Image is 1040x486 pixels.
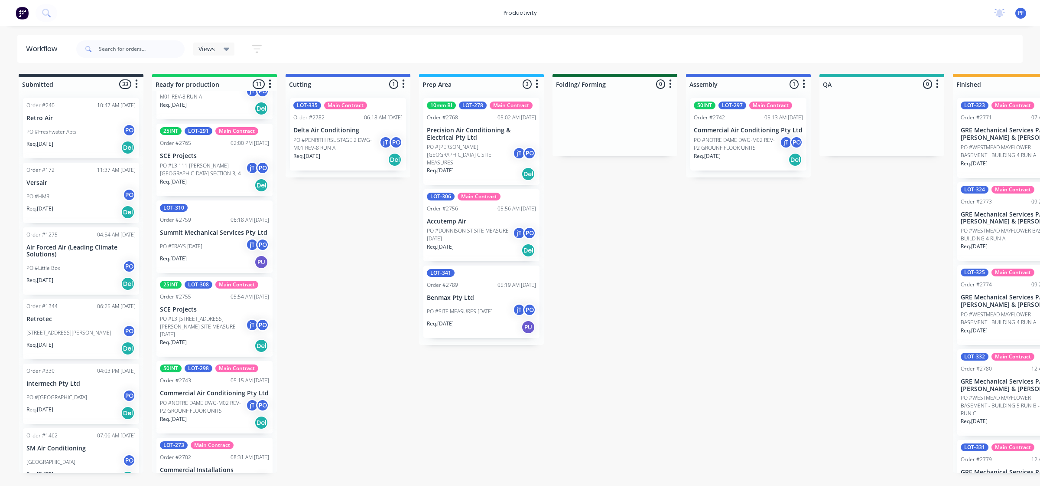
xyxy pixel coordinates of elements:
[121,342,135,355] div: Del
[497,281,536,289] div: 05:19 AM [DATE]
[26,193,51,200] p: PO #HMRI
[97,432,136,440] div: 07:06 AM [DATE]
[97,302,136,310] div: 06:25 AM [DATE]
[523,227,536,240] div: PO
[26,302,58,310] div: Order #1344
[26,394,87,401] p: PO #[GEOGRAPHIC_DATA]
[26,329,111,337] p: [STREET_ADDRESS][PERSON_NAME]
[160,315,246,338] p: PO #L3 [STREET_ADDRESS][PERSON_NAME] SITE MEASURE [DATE]
[293,127,403,134] p: Delta Air Conditioning
[121,277,135,291] div: Del
[961,353,988,361] div: LOT-332
[160,415,187,423] p: Req. [DATE]
[694,114,725,121] div: Order #2742
[423,266,539,338] div: LOT-341Order #278905:19 AM [DATE]Benmax Pty LtdPO #SITE MEASURES [DATE]jTPOReq.[DATE]PU
[513,147,526,160] div: jT
[293,152,320,160] p: Req. [DATE]
[1018,9,1024,17] span: PF
[160,293,191,301] div: Order #2755
[521,243,535,257] div: Del
[160,127,182,135] div: 25INT
[26,115,136,122] p: Retro Air
[160,204,188,212] div: LOT-310
[231,293,269,301] div: 05:54 AM [DATE]
[156,361,273,433] div: 50INTLOT-298Main ContractOrder #274305:15 AM [DATE]Commercial Air Conditioning Pty LtdPO #NOTRE D...
[123,124,136,137] div: PO
[523,147,536,160] div: PO
[390,136,403,149] div: PO
[156,124,273,196] div: 25INTLOT-291Main ContractOrder #276502:00 PM [DATE]SCE ProjectsPO #L3 111 [PERSON_NAME][GEOGRAPHI...
[123,454,136,467] div: PO
[198,44,215,53] span: Views
[499,7,541,20] div: productivity
[790,136,803,149] div: PO
[490,102,533,109] div: Main Contract
[379,136,392,149] div: jT
[185,127,212,135] div: LOT-291
[458,193,500,200] div: Main Contract
[513,303,526,316] div: jT
[160,229,269,236] p: Summit Mechanical Services Pty Ltd
[231,453,269,461] div: 08:31 AM [DATE]
[521,167,535,181] div: Del
[961,365,992,373] div: Order #2780
[26,128,77,136] p: PO #Freshwater Apts
[97,166,136,174] div: 11:37 AM [DATE]
[26,44,62,54] div: Workflow
[215,281,258,289] div: Main Contract
[26,231,58,239] div: Order #1275
[160,466,269,474] p: Commercial Installations
[23,163,139,223] div: Order #17211:37 AM [DATE]VersairPO #HMRIPOReq.[DATE]Del
[23,364,139,424] div: Order #33004:03 PM [DATE]Intermech Pty LtdPO #[GEOGRAPHIC_DATA]POReq.[DATE]Del
[427,227,513,243] p: PO #DONNISON ST SITE MEASURE [DATE]
[160,216,191,224] div: Order #2759
[513,227,526,240] div: jT
[26,205,53,213] p: Req. [DATE]
[191,441,234,449] div: Main Contract
[231,216,269,224] div: 06:18 AM [DATE]
[246,85,259,98] div: jT
[254,102,268,115] div: Del
[160,281,182,289] div: 25INT
[26,102,55,109] div: Order #240
[185,281,212,289] div: LOT-308
[694,127,803,134] p: Commercial Air Conditioning Pty Ltd
[254,178,268,192] div: Del
[26,276,53,284] p: Req. [DATE]
[26,166,55,174] div: Order #172
[961,281,992,289] div: Order #2774
[99,40,185,58] input: Search for orders...
[388,153,402,167] div: Del
[160,162,246,177] p: PO #L3 111 [PERSON_NAME][GEOGRAPHIC_DATA] SECTION 3, 4
[991,443,1034,451] div: Main Contract
[246,399,259,412] div: jT
[160,453,191,461] div: Order #2702
[991,353,1034,361] div: Main Contract
[427,218,536,225] p: Accutemp Air
[160,85,246,101] p: PO #PENRITH RSL STAGE 2 DWG-M01 REV-8 RUN A
[764,114,803,121] div: 05:13 AM [DATE]
[991,102,1034,109] div: Main Contract
[26,432,58,440] div: Order #1462
[427,281,458,289] div: Order #2789
[26,140,53,148] p: Req. [DATE]
[256,319,269,332] div: PO
[160,243,202,250] p: PO #TRAYS [DATE]
[231,139,269,147] div: 02:00 PM [DATE]
[427,320,454,328] p: Req. [DATE]
[427,127,536,141] p: Precision Air Conditioning & Electrical Pty Ltd
[961,327,988,335] p: Req. [DATE]
[427,143,513,167] p: PO #[PERSON_NAME][GEOGRAPHIC_DATA] C SITE MEASURES
[23,98,139,158] div: Order #24010:47 AM [DATE]Retro AirPO #Freshwater AptsPOReq.[DATE]Del
[123,325,136,338] div: PO
[160,101,187,109] p: Req. [DATE]
[123,188,136,201] div: PO
[523,303,536,316] div: PO
[427,269,455,277] div: LOT-341
[427,193,455,200] div: LOT-306
[423,189,539,262] div: LOT-306Main ContractOrder #275605:56 AM [DATE]Accutemp AirPO #DONNISON ST SITE MEASURE [DATE]jTPO...
[780,136,793,149] div: jT
[160,399,246,415] p: PO #NOTRE DAME DWG-M02 REV-P2 GROUNF FLOOR UNITS
[991,186,1034,194] div: Main Contract
[26,244,136,259] p: Air Forced Air (Leading Climate Solutions)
